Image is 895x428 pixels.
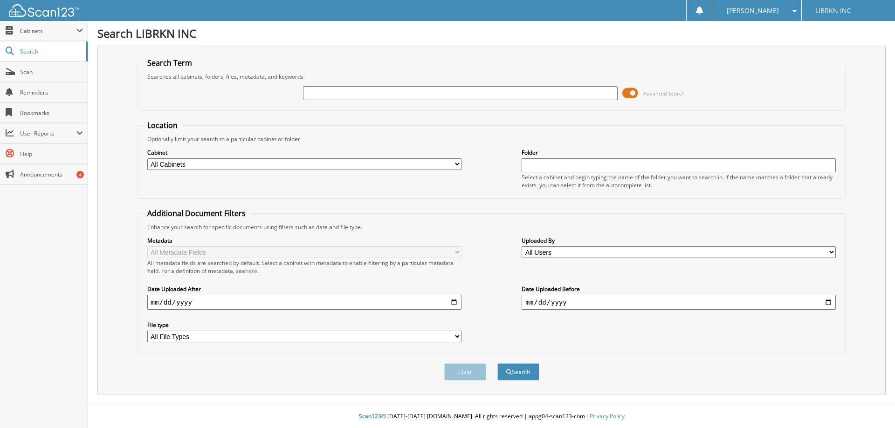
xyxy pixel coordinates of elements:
[522,295,836,310] input: end
[147,259,461,275] div: All metadata fields are searched by default. Select a cabinet with metadata to enable filtering b...
[143,208,250,218] legend: Additional Document Filters
[522,237,836,245] label: Uploaded By
[97,26,886,41] h1: Search LIBRKN INC
[147,295,461,310] input: start
[497,363,539,380] button: Search
[522,149,836,156] label: Folder
[727,8,779,14] span: [PERSON_NAME]
[147,285,461,293] label: Date Uploaded After
[444,363,486,380] button: Clear
[20,129,76,137] span: User Reports
[245,267,257,275] a: here
[143,120,182,130] legend: Location
[590,412,625,420] a: Privacy Policy
[143,58,197,68] legend: Search Term
[143,223,841,231] div: Enhance your search for specific documents using filters such as date and file type.
[143,135,841,143] div: Optionally limit your search to a particular cabinet or folder
[20,150,83,158] span: Help
[76,171,84,178] div: 4
[20,27,76,35] span: Cabinets
[20,68,83,76] span: Scan
[147,149,461,156] label: Cabinet
[147,321,461,329] label: File type
[522,285,836,293] label: Date Uploaded Before
[643,90,685,97] span: Advanced Search
[20,109,83,117] span: Bookmarks
[815,8,851,14] span: LIBRKN INC
[143,73,841,81] div: Searches all cabinets, folders, files, metadata, and keywords
[9,4,79,17] img: scan123-logo-white.svg
[147,237,461,245] label: Metadata
[522,173,836,189] div: Select a cabinet and begin typing the name of the folder you want to search in. If the name match...
[20,170,83,178] span: Announcements
[88,405,895,428] div: © [DATE]-[DATE] [DOMAIN_NAME]. All rights reserved | appg04-scan123-com |
[20,48,82,55] span: Search
[20,88,83,96] span: Reminders
[359,412,381,420] span: Scan123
